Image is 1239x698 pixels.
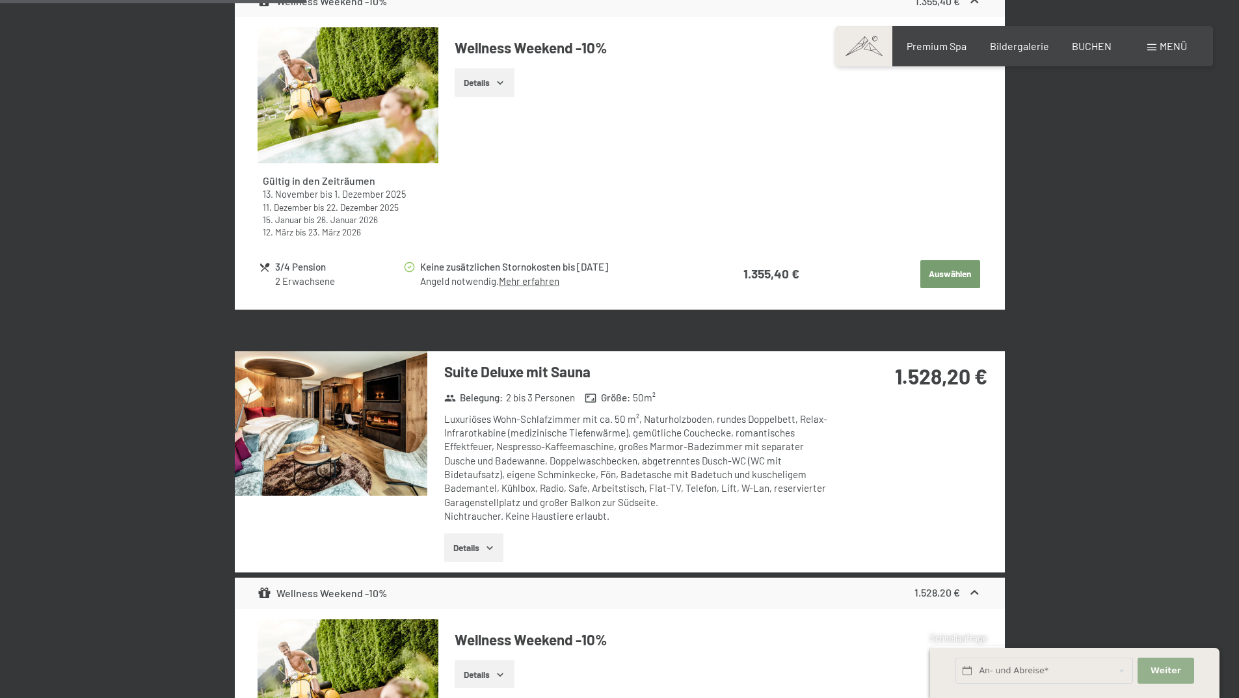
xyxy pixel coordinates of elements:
[275,275,402,288] div: 2 Erwachsene
[1151,665,1181,677] span: Weiter
[1138,658,1193,684] button: Weiter
[235,351,427,496] img: mss_renderimg.php
[263,174,375,187] strong: Gültig in den Zeiträumen
[275,260,402,275] div: 3/4 Pension
[506,391,575,405] span: 2 bis 3 Personen
[499,275,559,287] a: Mehr erfahren
[930,633,987,643] span: Schnellanfrage
[895,364,987,388] strong: 1.528,20 €
[1072,40,1112,52] a: BUCHEN
[263,214,302,225] time: 15.01.2026
[420,275,691,288] div: Angeld notwendig.
[455,68,514,97] button: Details
[235,578,1005,609] div: Wellness Weekend -10%1.528,20 €
[444,412,831,523] div: Luxuriöses Wohn-Schlafzimmer mit ca. 50 m², Naturholzboden, rundes Doppelbett, Relax-Infrarotkabi...
[914,586,960,598] strong: 1.528,20 €
[326,202,399,213] time: 22.12.2025
[585,391,630,405] strong: Größe :
[455,660,514,689] button: Details
[308,226,361,237] time: 23.03.2026
[455,38,981,58] h4: Wellness Weekend -10%
[444,362,831,382] h3: Suite Deluxe mit Sauna
[990,40,1049,52] a: Bildergalerie
[743,266,799,281] strong: 1.355,40 €
[1160,40,1187,52] span: Menü
[444,533,503,562] button: Details
[263,188,433,201] div: bis
[263,202,312,213] time: 11.12.2025
[263,201,433,213] div: bis
[263,213,433,226] div: bis
[334,189,406,200] time: 01.12.2025
[633,391,656,405] span: 50 m²
[258,27,438,163] img: mss_renderimg.php
[444,391,503,405] strong: Belegung :
[420,260,691,275] div: Keine zusätzlichen Stornokosten bis [DATE]
[263,226,293,237] time: 12.03.2026
[920,260,980,289] button: Auswählen
[317,214,378,225] time: 26.01.2026
[907,40,966,52] a: Premium Spa
[263,189,318,200] time: 13.11.2025
[263,226,433,238] div: bis
[455,630,981,650] h4: Wellness Weekend -10%
[258,585,387,601] div: Wellness Weekend -10%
